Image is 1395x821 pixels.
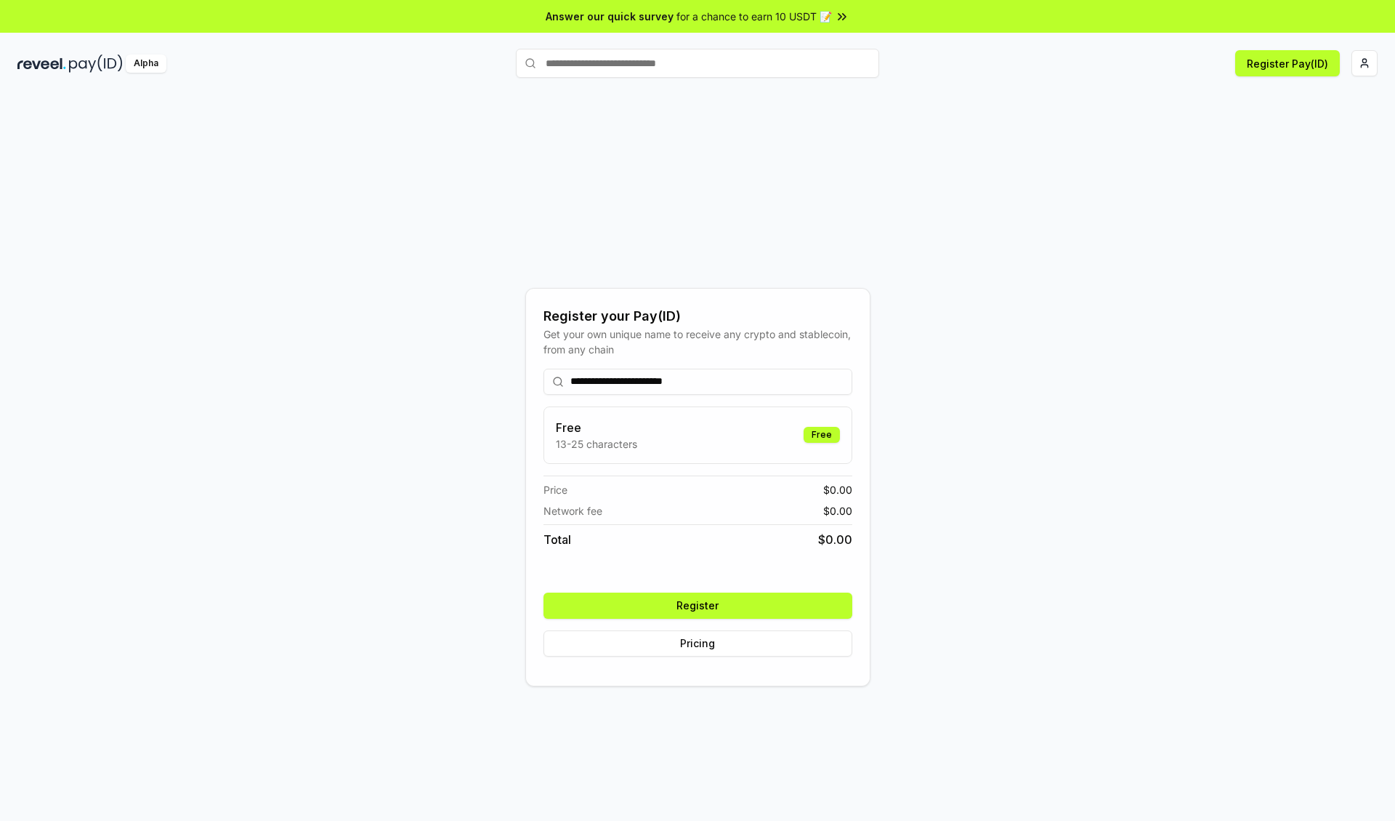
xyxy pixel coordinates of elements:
[818,531,852,548] span: $ 0.00
[543,593,852,619] button: Register
[1235,50,1340,76] button: Register Pay(ID)
[126,55,166,73] div: Alpha
[556,419,637,436] h3: Free
[69,55,123,73] img: pay_id
[543,630,852,657] button: Pricing
[804,427,840,443] div: Free
[543,482,567,497] span: Price
[823,503,852,518] span: $ 0.00
[543,327,852,357] div: Get your own unique name to receive any crypto and stablecoin, from any chain
[556,436,637,452] p: 13-25 characters
[17,55,66,73] img: reveel_dark
[543,531,571,548] span: Total
[543,503,602,518] span: Network fee
[546,9,674,24] span: Answer our quick survey
[543,306,852,327] div: Register your Pay(ID)
[823,482,852,497] span: $ 0.00
[676,9,832,24] span: for a chance to earn 10 USDT 📝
